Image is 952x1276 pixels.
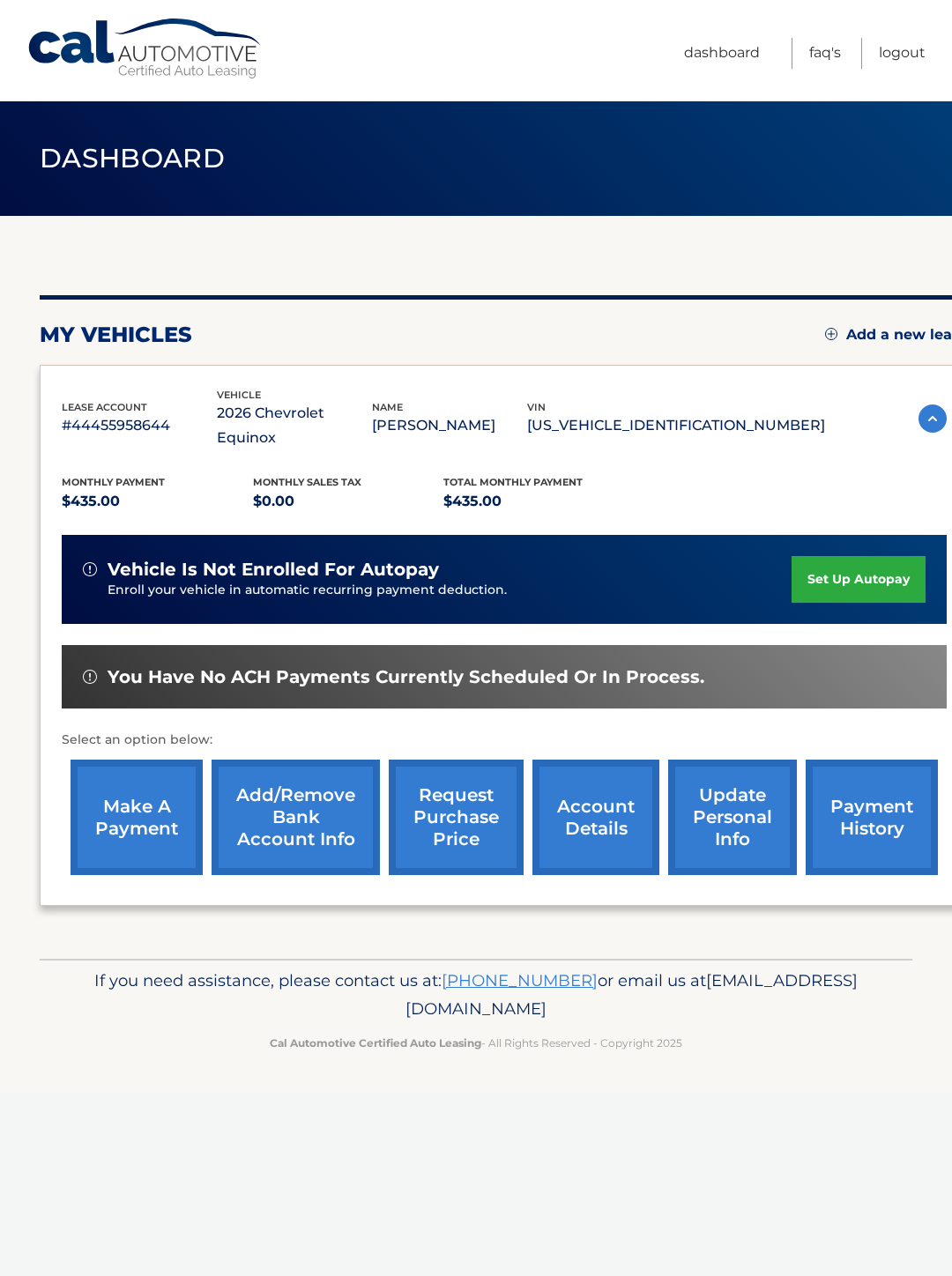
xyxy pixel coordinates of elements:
img: accordion-active.svg [919,404,947,433]
p: $435.00 [443,489,635,514]
span: vehicle [217,389,261,401]
p: #44455958644 [62,413,217,438]
p: If you need assistance, please contact us at: or email us at [66,967,886,1023]
span: [EMAIL_ADDRESS][DOMAIN_NAME] [405,970,858,1019]
span: vehicle is not enrolled for autopay [108,559,439,581]
a: Logout [879,38,926,69]
a: FAQ's [809,38,841,69]
a: Dashboard [684,38,760,69]
a: [PHONE_NUMBER] [442,970,598,990]
span: name [372,401,403,413]
a: account details [532,760,659,875]
span: Total Monthly Payment [443,476,583,488]
p: [PERSON_NAME] [372,413,527,438]
a: make a payment [71,760,203,875]
a: set up autopay [792,556,926,603]
a: payment history [806,760,938,875]
span: You have no ACH payments currently scheduled or in process. [108,666,704,688]
p: Select an option below: [62,730,947,751]
span: Monthly Payment [62,476,165,488]
img: alert-white.svg [83,562,97,576]
p: [US_VEHICLE_IDENTIFICATION_NUMBER] [527,413,825,438]
a: Add/Remove bank account info [212,760,380,875]
a: update personal info [668,760,797,875]
a: Cal Automotive [26,18,264,80]
img: alert-white.svg [83,670,97,684]
p: $0.00 [253,489,444,514]
span: vin [527,401,546,413]
span: lease account [62,401,147,413]
p: 2026 Chevrolet Equinox [217,401,372,450]
a: request purchase price [389,760,524,875]
p: Enroll your vehicle in automatic recurring payment deduction. [108,581,792,600]
h2: my vehicles [40,322,192,348]
img: add.svg [825,328,837,340]
span: Dashboard [40,142,225,174]
strong: Cal Automotive Certified Auto Leasing [270,1036,481,1050]
p: $435.00 [62,489,253,514]
span: Monthly sales Tax [253,476,361,488]
p: - All Rights Reserved - Copyright 2025 [66,1034,886,1052]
